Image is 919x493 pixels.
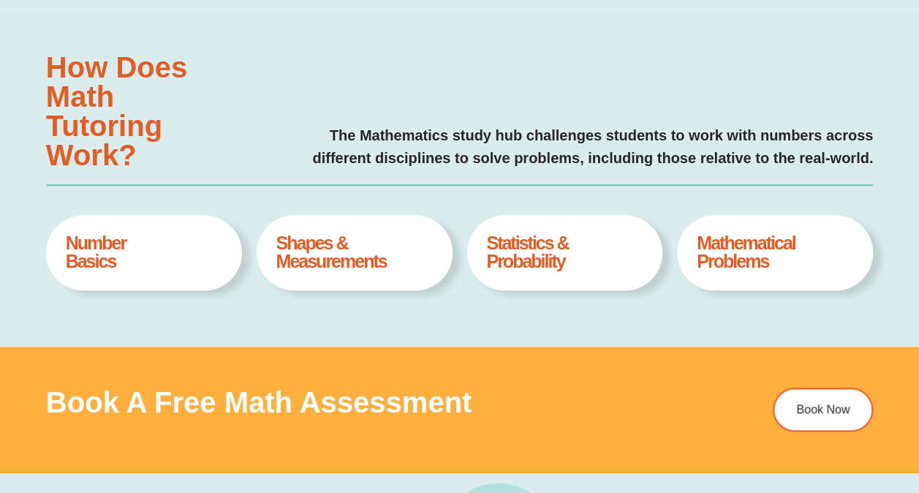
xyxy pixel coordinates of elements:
[46,388,696,417] h3: Book a Free Math Assessment
[697,234,853,271] h4: Mathematical Problems
[486,234,643,271] h4: Statistics & Probability
[276,234,432,271] h4: Shapes & Measurements
[87,1,109,22] span: of ⁨0⁩
[362,1,382,22] button: Draw
[676,328,919,493] iframe: Chat Widget
[66,234,222,271] h4: Number Basics
[382,1,403,22] button: Add or edit images
[341,1,362,22] button: Text
[46,53,233,170] h3: How Does Math Tutoring Work?
[248,124,873,170] p: The Mathematics study hub challenges students to work with numbers across different disciplines t...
